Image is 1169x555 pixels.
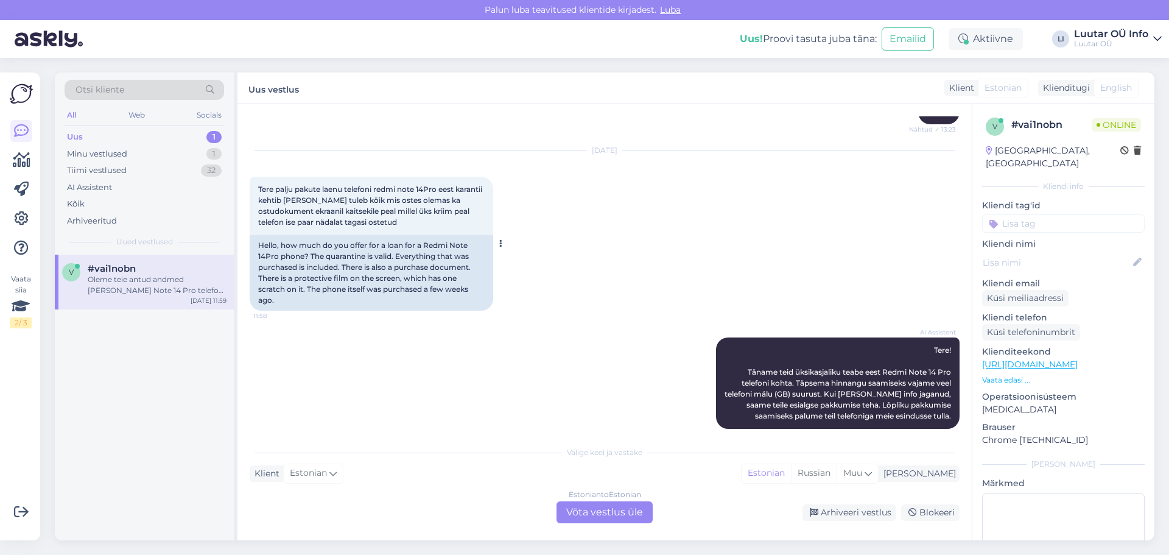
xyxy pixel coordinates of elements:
div: Proovi tasuta juba täna: [740,32,877,46]
div: Oleme teie antud andmed [PERSON_NAME] Note 14 Pro telefoni [PERSON_NAME] vastu võtnud. Meie spets... [88,274,226,296]
span: Tere! Täname teid üksikasjaliku teabe eest Redmi Note 14 Pro telefoni kohta. Täpsema hinnangu saa... [725,345,953,420]
div: 32 [201,164,222,177]
div: # vai1nobn [1011,118,1092,132]
p: Klienditeekond [982,345,1145,358]
div: Luutar OÜ Info [1074,29,1148,39]
div: Estonian [742,464,791,483]
div: 1 [206,131,222,143]
b: Uus! [740,33,763,44]
div: LI [1052,30,1069,48]
div: Küsi telefoninumbrit [982,324,1080,341]
p: Operatsioonisüsteem [982,391,1145,403]
span: 11:58 [253,311,299,320]
span: v [992,122,997,131]
p: Kliendi email [982,277,1145,290]
div: 2 / 3 [10,317,32,328]
span: Estonian [985,82,1022,94]
div: Valige keel ja vastake [250,447,960,458]
span: Luba [656,4,684,15]
span: English [1100,82,1132,94]
span: Nähtud ✓ 13:23 [909,125,956,134]
span: AI Assistent [910,328,956,337]
div: [PERSON_NAME] [879,467,956,480]
div: Kliendi info [982,181,1145,192]
button: Emailid [882,27,934,51]
div: Web [126,107,147,123]
div: Kõik [67,198,85,210]
div: Küsi meiliaadressi [982,290,1069,306]
a: Luutar OÜ InfoLuutar OÜ [1074,29,1162,49]
span: Otsi kliente [75,83,124,96]
p: Vaata edasi ... [982,375,1145,386]
span: #vai1nobn [88,263,136,274]
p: Märkmed [982,477,1145,490]
div: Estonian to Estonian [569,489,641,500]
div: Vaata siia [10,274,32,328]
img: Askly Logo [10,82,33,105]
p: Kliendi tag'id [982,199,1145,212]
input: Lisa nimi [983,256,1131,269]
div: Socials [194,107,224,123]
label: Uus vestlus [248,80,299,96]
div: Klienditugi [1038,82,1090,94]
div: [DATE] 11:59 [191,296,226,305]
p: Chrome [TECHNICAL_ID] [982,434,1145,447]
div: Tiimi vestlused [67,164,127,177]
div: Võta vestlus üle [556,501,653,523]
div: Aktiivne [949,28,1023,50]
div: [GEOGRAPHIC_DATA], [GEOGRAPHIC_DATA] [986,144,1120,170]
div: All [65,107,79,123]
div: [DATE] [250,145,960,156]
span: Online [1092,118,1141,132]
div: Arhiveeritud [67,215,117,227]
span: v [69,267,74,277]
div: [PERSON_NAME] [982,459,1145,470]
div: Luutar OÜ [1074,39,1148,49]
div: Arhiveeri vestlus [802,504,896,521]
div: AI Assistent [67,182,112,194]
p: Kliendi nimi [982,238,1145,250]
div: Klient [250,467,279,480]
div: Minu vestlused [67,148,127,160]
input: Lisa tag [982,214,1145,233]
div: Klient [944,82,974,94]
a: [URL][DOMAIN_NAME] [982,359,1078,370]
span: Uued vestlused [116,236,173,247]
div: Uus [67,131,83,143]
span: Estonian [290,467,327,480]
div: Russian [791,464,837,483]
div: 1 [206,148,222,160]
p: [MEDICAL_DATA] [982,403,1145,416]
span: Muu [843,467,862,478]
span: Tere palju pakute laenu telefoni redmi note 14Pro eest karantii kehtib [PERSON_NAME] tuleb köik m... [258,185,484,227]
p: Kliendi telefon [982,311,1145,324]
div: Hello, how much do you offer for a loan for a Redmi Note 14Pro phone? The quarantine is valid. Ev... [250,235,493,311]
div: Blokeeri [901,504,960,521]
p: Brauser [982,421,1145,434]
